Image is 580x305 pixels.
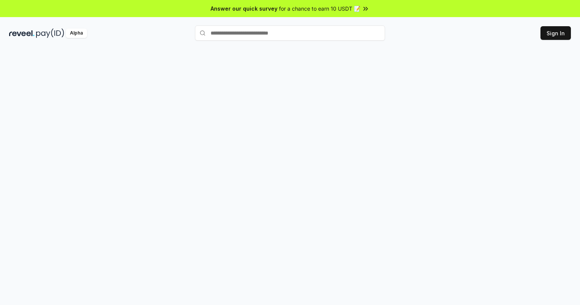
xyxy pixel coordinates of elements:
span: for a chance to earn 10 USDT 📝 [279,5,360,13]
button: Sign In [540,26,571,40]
div: Alpha [66,28,87,38]
img: pay_id [36,28,64,38]
span: Answer our quick survey [211,5,277,13]
img: reveel_dark [9,28,35,38]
